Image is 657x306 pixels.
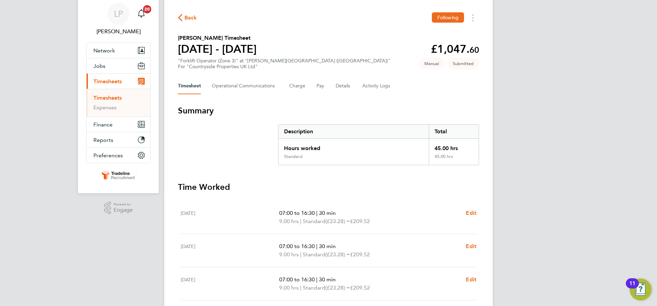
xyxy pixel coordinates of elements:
[178,105,479,116] h3: Summary
[432,12,464,23] button: Following
[181,209,279,225] div: [DATE]
[419,58,445,69] span: This timesheet was manually created.
[93,121,113,128] span: Finance
[350,218,370,224] span: £209.52
[93,63,105,69] span: Jobs
[325,284,350,291] span: (£23.28) =
[303,250,325,259] span: Standard
[93,152,123,159] span: Preferences
[93,78,122,85] span: Timesheets
[212,78,278,94] button: Operational Communications
[93,95,122,101] a: Timesheets
[303,284,325,292] span: Standard
[87,58,150,73] button: Jobs
[466,276,476,284] a: Edit
[143,5,151,13] span: 20
[350,251,370,258] span: £209.52
[284,154,302,159] div: Standard
[279,243,315,249] span: 07:00 to 16:30
[184,14,197,22] span: Back
[178,58,390,70] div: "Forklift Operator (Zone 3)" at "[PERSON_NAME][GEOGRAPHIC_DATA] ([GEOGRAPHIC_DATA])"
[300,218,301,224] span: |
[429,154,479,165] div: 45.00 hrs
[114,207,133,213] span: Engage
[630,279,652,301] button: Open Resource Center, 11 new notifications
[303,217,325,225] span: Standard
[437,14,459,21] span: Following
[87,148,150,163] button: Preferences
[93,47,115,54] span: Network
[362,78,391,94] button: Activity Logs
[279,276,315,283] span: 07:00 to 16:30
[86,27,151,36] span: Lauren Pearson
[336,78,351,94] button: Details
[181,242,279,259] div: [DATE]
[466,209,476,217] a: Edit
[134,3,148,25] a: 20
[429,125,479,138] div: Total
[178,64,390,70] div: For "Countryside Properties UK Ltd"
[300,284,301,291] span: |
[431,42,479,56] app-decimal: £1,047.
[279,210,315,216] span: 07:00 to 16:30
[87,132,150,147] button: Reports
[178,182,479,193] h3: Time Worked
[316,210,318,216] span: |
[87,43,150,58] button: Network
[316,276,318,283] span: |
[178,42,257,56] h1: [DATE] - [DATE]
[178,78,201,94] button: Timesheet
[325,218,350,224] span: (£23.28) =
[114,9,123,18] span: LP
[278,124,479,165] div: Summary
[178,34,257,42] h2: [PERSON_NAME] Timesheet
[114,201,133,207] span: Powered by
[300,251,301,258] span: |
[317,78,325,94] button: Pay
[429,139,479,154] div: 45.00 hrs
[279,139,429,154] div: Hours worked
[279,218,299,224] span: 9.00 hrs
[181,276,279,292] div: [DATE]
[319,276,336,283] span: 30 min
[319,210,336,216] span: 30 min
[87,117,150,132] button: Finance
[87,89,150,117] div: Timesheets
[279,284,299,291] span: 9.00 hrs
[466,276,476,283] span: Edit
[467,12,479,23] button: Timesheets Menu
[466,210,476,216] span: Edit
[319,243,336,249] span: 30 min
[279,251,299,258] span: 9.00 hrs
[279,125,429,138] div: Description
[469,45,479,55] span: 60
[93,104,117,111] a: Expenses
[629,283,635,292] div: 11
[86,3,151,36] a: LP[PERSON_NAME]
[104,201,133,215] a: Powered byEngage
[466,242,476,250] a: Edit
[87,74,150,89] button: Timesheets
[325,251,350,258] span: (£23.28) =
[316,243,318,249] span: |
[350,284,370,291] span: £209.52
[101,170,136,181] img: tradelinerecruitment-logo-retina.png
[466,243,476,249] span: Edit
[178,13,197,22] button: Back
[289,78,306,94] button: Charge
[93,137,113,143] span: Reports
[447,58,479,69] span: This timesheet is Submitted.
[86,170,151,181] a: Go to home page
